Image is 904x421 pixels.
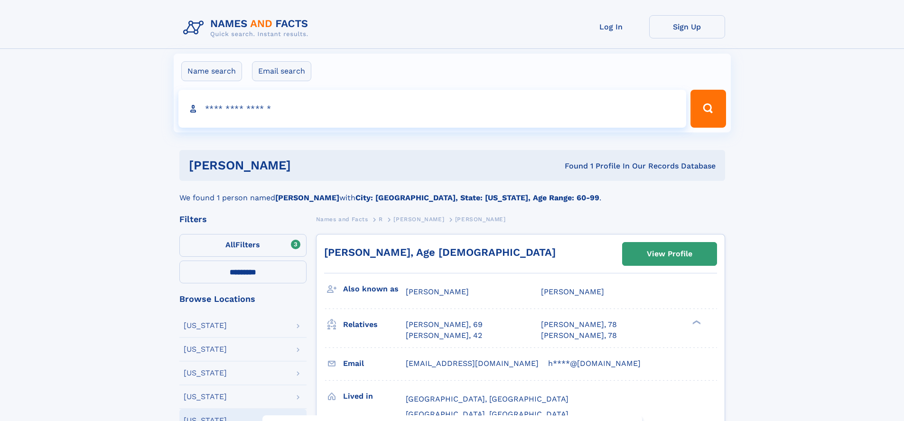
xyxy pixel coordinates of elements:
[184,346,227,353] div: [US_STATE]
[690,90,726,128] button: Search Button
[647,243,692,265] div: View Profile
[455,216,506,223] span: [PERSON_NAME]
[393,216,444,223] span: [PERSON_NAME]
[324,246,556,258] a: [PERSON_NAME], Age [DEMOGRAPHIC_DATA]
[406,359,539,368] span: [EMAIL_ADDRESS][DOMAIN_NAME]
[406,394,568,403] span: [GEOGRAPHIC_DATA], [GEOGRAPHIC_DATA]
[623,243,717,265] a: View Profile
[179,15,316,41] img: Logo Names and Facts
[184,322,227,329] div: [US_STATE]
[406,319,483,330] a: [PERSON_NAME], 69
[379,213,383,225] a: R
[406,330,482,341] a: [PERSON_NAME], 42
[179,215,307,224] div: Filters
[179,234,307,257] label: Filters
[690,319,701,326] div: ❯
[343,281,406,297] h3: Also known as
[343,388,406,404] h3: Lived in
[275,193,339,202] b: [PERSON_NAME]
[184,393,227,401] div: [US_STATE]
[428,161,716,171] div: Found 1 Profile In Our Records Database
[406,410,568,419] span: [GEOGRAPHIC_DATA], [GEOGRAPHIC_DATA]
[343,317,406,333] h3: Relatives
[178,90,687,128] input: search input
[179,295,307,303] div: Browse Locations
[541,287,604,296] span: [PERSON_NAME]
[406,287,469,296] span: [PERSON_NAME]
[573,15,649,38] a: Log In
[316,213,368,225] a: Names and Facts
[189,159,428,171] h1: [PERSON_NAME]
[181,61,242,81] label: Name search
[343,356,406,372] h3: Email
[541,319,617,330] a: [PERSON_NAME], 78
[649,15,725,38] a: Sign Up
[225,240,235,249] span: All
[179,181,725,204] div: We found 1 person named with .
[379,216,383,223] span: R
[393,213,444,225] a: [PERSON_NAME]
[184,369,227,377] div: [US_STATE]
[355,193,599,202] b: City: [GEOGRAPHIC_DATA], State: [US_STATE], Age Range: 60-99
[252,61,311,81] label: Email search
[541,330,617,341] a: [PERSON_NAME], 78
